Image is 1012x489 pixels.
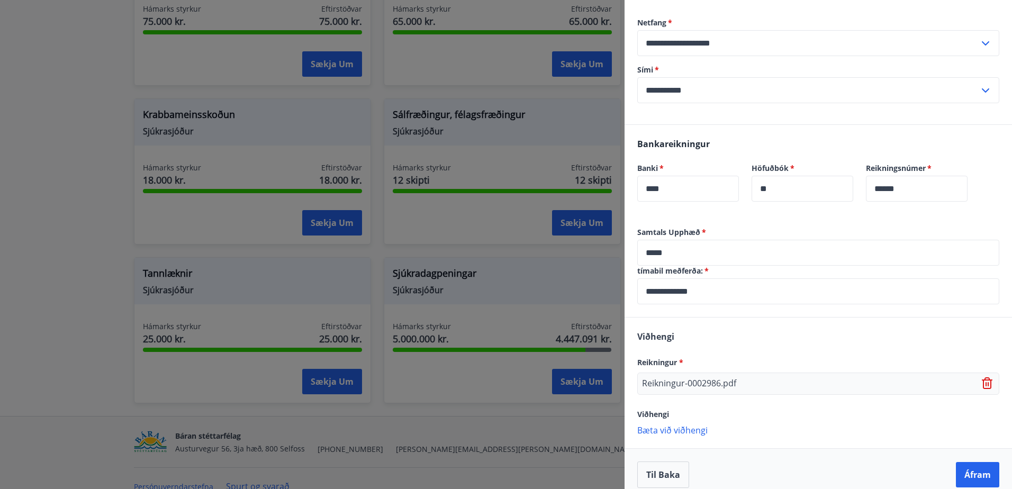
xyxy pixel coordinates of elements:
label: Reikningsnúmer [866,163,968,174]
p: Reikningur-0002986.pdf [642,377,736,390]
label: Banki [637,163,739,174]
p: Bæta við viðhengi [637,424,999,435]
button: Til baka [637,461,689,488]
span: Viðhengi [637,331,674,342]
label: Sími [637,65,999,75]
label: Netfang [637,17,999,28]
span: Reikningur [637,357,683,367]
label: Höfuðbók [752,163,853,174]
label: Samtals Upphæð [637,227,999,238]
div: Samtals Upphæð [637,240,999,266]
span: Viðhengi [637,409,669,419]
button: Áfram [956,462,999,487]
span: Bankareikningur [637,138,710,150]
div: tímabil meðferða: [637,278,999,304]
label: tímabil meðferða: [637,266,999,276]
